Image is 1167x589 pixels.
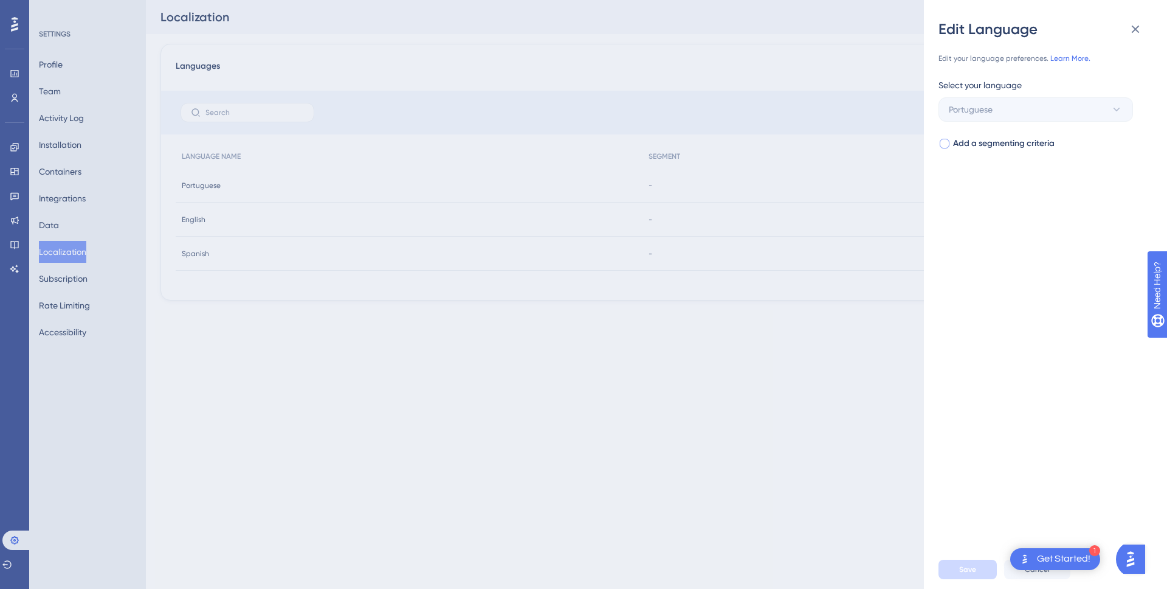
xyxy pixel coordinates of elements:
div: 1 [1089,545,1100,556]
button: Save [938,560,997,579]
span: Select your language [938,78,1022,92]
span: Add a segmenting criteria [953,136,1055,151]
iframe: UserGuiding AI Assistant Launcher [1116,541,1152,577]
div: Edit your language preferences. [938,54,1143,63]
span: Portuguese [949,102,993,117]
div: Open Get Started! checklist, remaining modules: 1 [1010,548,1100,570]
span: Need Help? [29,3,76,18]
a: Learn More. [1050,54,1090,63]
div: Get Started! [1037,552,1090,566]
span: Save [959,565,976,574]
img: launcher-image-alternative-text [1017,552,1032,566]
button: Cancel [1004,560,1070,579]
button: Portuguese [938,97,1133,122]
div: Edit Language [938,19,1152,39]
